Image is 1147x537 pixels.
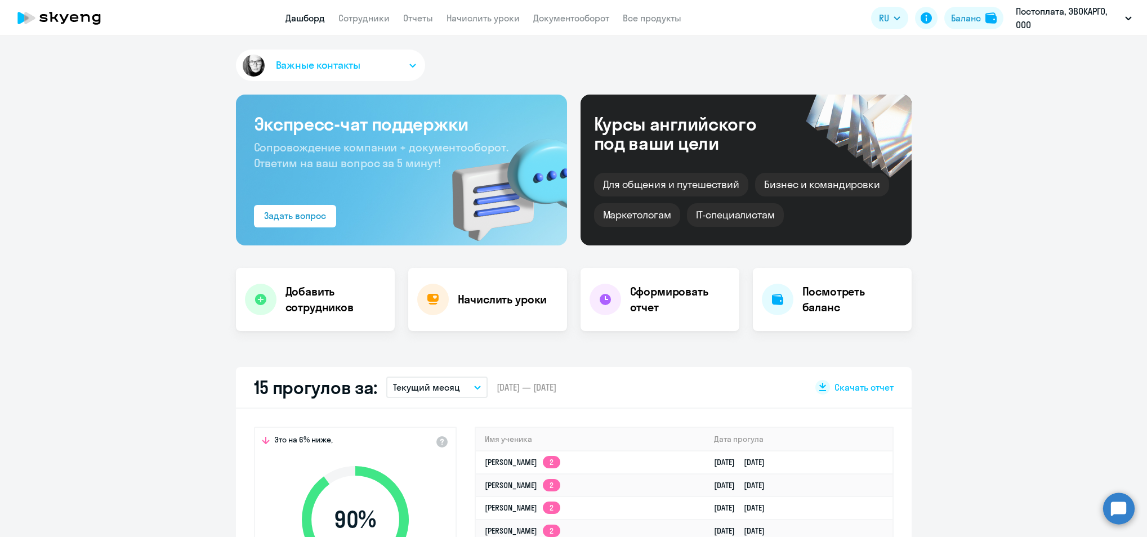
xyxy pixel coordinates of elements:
img: bg-img [436,119,567,245]
a: [DATE][DATE] [714,503,774,513]
h4: Начислить уроки [458,292,547,307]
app-skyeng-badge: 2 [543,456,560,468]
h4: Посмотреть баланс [802,284,903,315]
h2: 15 прогулов за: [254,376,378,399]
div: Маркетологам [594,203,680,227]
p: Постоплата, ЭВОКАРГО, ООО [1016,5,1121,32]
a: [DATE][DATE] [714,457,774,467]
a: [DATE][DATE] [714,526,774,536]
div: Курсы английского под ваши цели [594,114,787,153]
img: balance [985,12,997,24]
button: Текущий месяц [386,377,488,398]
button: Постоплата, ЭВОКАРГО, ООО [1010,5,1137,32]
app-skyeng-badge: 2 [543,502,560,514]
a: Документооборот [533,12,609,24]
button: Важные контакты [236,50,425,81]
app-skyeng-badge: 2 [543,525,560,537]
p: Текущий месяц [393,381,460,394]
a: Отчеты [403,12,433,24]
a: Сотрудники [338,12,390,24]
a: [PERSON_NAME]2 [485,480,560,490]
a: Все продукты [623,12,681,24]
div: Задать вопрос [264,209,326,222]
th: Имя ученика [476,428,706,451]
button: Задать вопрос [254,205,336,227]
h3: Экспресс-чат поддержки [254,113,549,135]
span: Это на 6% ниже, [274,435,333,448]
a: [PERSON_NAME]2 [485,457,560,467]
a: Начислить уроки [447,12,520,24]
img: avatar [240,52,267,79]
span: 90 % [291,506,420,533]
span: Сопровождение компании + документооборот. Ответим на ваш вопрос за 5 минут! [254,140,508,170]
button: RU [871,7,908,29]
span: RU [879,11,889,25]
a: Дашборд [285,12,325,24]
a: [PERSON_NAME]2 [485,503,560,513]
h4: Сформировать отчет [630,284,730,315]
span: [DATE] — [DATE] [497,381,556,393]
a: [DATE][DATE] [714,480,774,490]
th: Дата прогула [705,428,892,451]
h4: Добавить сотрудников [285,284,386,315]
div: Для общения и путешествий [594,173,749,196]
button: Балансbalance [944,7,1003,29]
div: IT-специалистам [687,203,784,227]
app-skyeng-badge: 2 [543,479,560,491]
span: Скачать отчет [834,381,894,393]
div: Баланс [951,11,981,25]
span: Важные контакты [276,58,360,73]
div: Бизнес и командировки [755,173,889,196]
a: [PERSON_NAME]2 [485,526,560,536]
